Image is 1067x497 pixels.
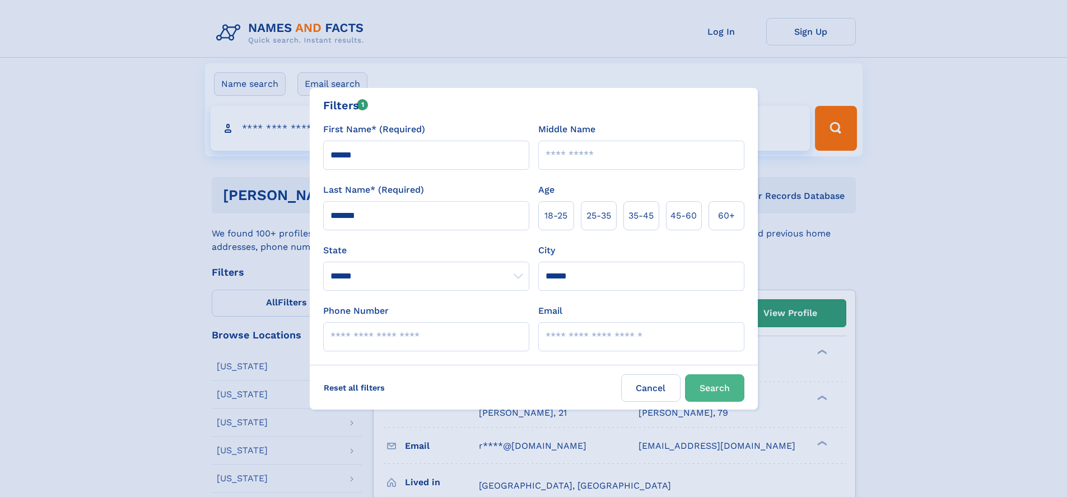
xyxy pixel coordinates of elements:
[538,304,562,318] label: Email
[323,183,424,197] label: Last Name* (Required)
[538,183,555,197] label: Age
[544,209,567,222] span: 18‑25
[718,209,735,222] span: 60+
[621,374,681,402] label: Cancel
[538,123,595,136] label: Middle Name
[323,97,369,114] div: Filters
[628,209,654,222] span: 35‑45
[670,209,697,222] span: 45‑60
[323,244,529,257] label: State
[685,374,744,402] button: Search
[323,304,389,318] label: Phone Number
[316,374,392,401] label: Reset all filters
[323,123,425,136] label: First Name* (Required)
[586,209,611,222] span: 25‑35
[538,244,555,257] label: City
